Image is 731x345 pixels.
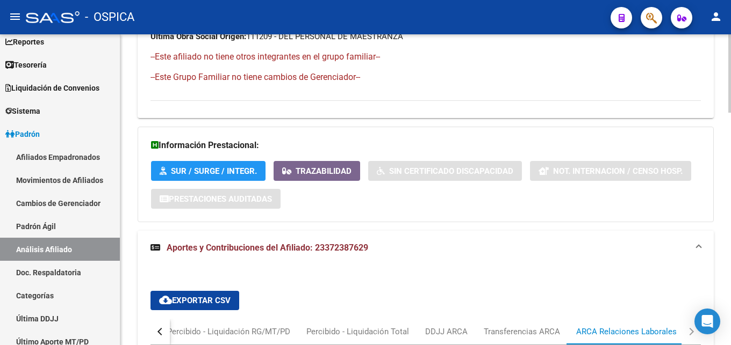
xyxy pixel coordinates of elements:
span: Padrón [5,128,40,140]
div: Percibido - Liquidación Total [306,326,409,337]
mat-expansion-panel-header: Aportes y Contribuciones del Afiliado: 23372387629 [138,231,714,265]
button: Not. Internacion / Censo Hosp. [530,161,691,181]
mat-icon: person [709,10,722,23]
span: SUR / SURGE / INTEGR. [171,166,257,176]
button: Sin Certificado Discapacidad [368,161,522,181]
button: Trazabilidad [274,161,360,181]
strong: Ultima Obra Social Origen: [150,32,246,41]
span: 111209 - DEL PERSONAL DE MAESTRANZA [150,32,403,41]
button: SUR / SURGE / INTEGR. [151,161,266,181]
button: Prestaciones Auditadas [151,189,281,209]
span: - OSPICA [85,5,134,29]
span: Tesorería [5,59,47,71]
mat-icon: cloud_download [159,293,172,306]
button: Exportar CSV [150,291,239,310]
span: Exportar CSV [159,296,231,305]
div: ARCA Relaciones Laborales [576,326,677,337]
h4: --Este afiliado no tiene otros integrantes en el grupo familiar-- [150,51,701,63]
div: Open Intercom Messenger [694,309,720,334]
span: Not. Internacion / Censo Hosp. [553,166,683,176]
span: Reportes [5,36,44,48]
span: Trazabilidad [296,166,352,176]
span: Sistema [5,105,40,117]
span: Prestaciones Auditadas [169,194,272,204]
span: Liquidación de Convenios [5,82,99,94]
h3: Información Prestacional: [151,138,700,153]
h4: --Este Grupo Familiar no tiene cambios de Gerenciador-- [150,71,701,83]
div: DDJJ ARCA [425,326,468,337]
div: Percibido - Liquidación RG/MT/PD [167,326,290,337]
mat-icon: menu [9,10,21,23]
div: Transferencias ARCA [484,326,560,337]
span: Sin Certificado Discapacidad [389,166,513,176]
span: Aportes y Contribuciones del Afiliado: 23372387629 [167,243,368,253]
